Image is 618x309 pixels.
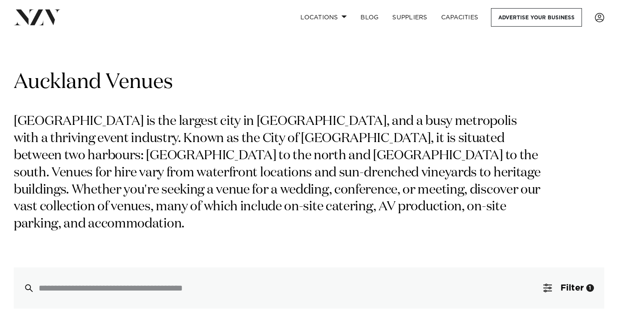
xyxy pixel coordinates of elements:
[14,69,604,96] h1: Auckland Venues
[560,284,584,292] span: Filter
[434,8,485,27] a: Capacities
[533,267,604,309] button: Filter1
[354,8,385,27] a: BLOG
[385,8,434,27] a: SUPPLIERS
[294,8,354,27] a: Locations
[586,284,594,292] div: 1
[14,113,544,233] p: [GEOGRAPHIC_DATA] is the largest city in [GEOGRAPHIC_DATA], and a busy metropolis with a thriving...
[14,9,61,25] img: nzv-logo.png
[491,8,582,27] a: Advertise your business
